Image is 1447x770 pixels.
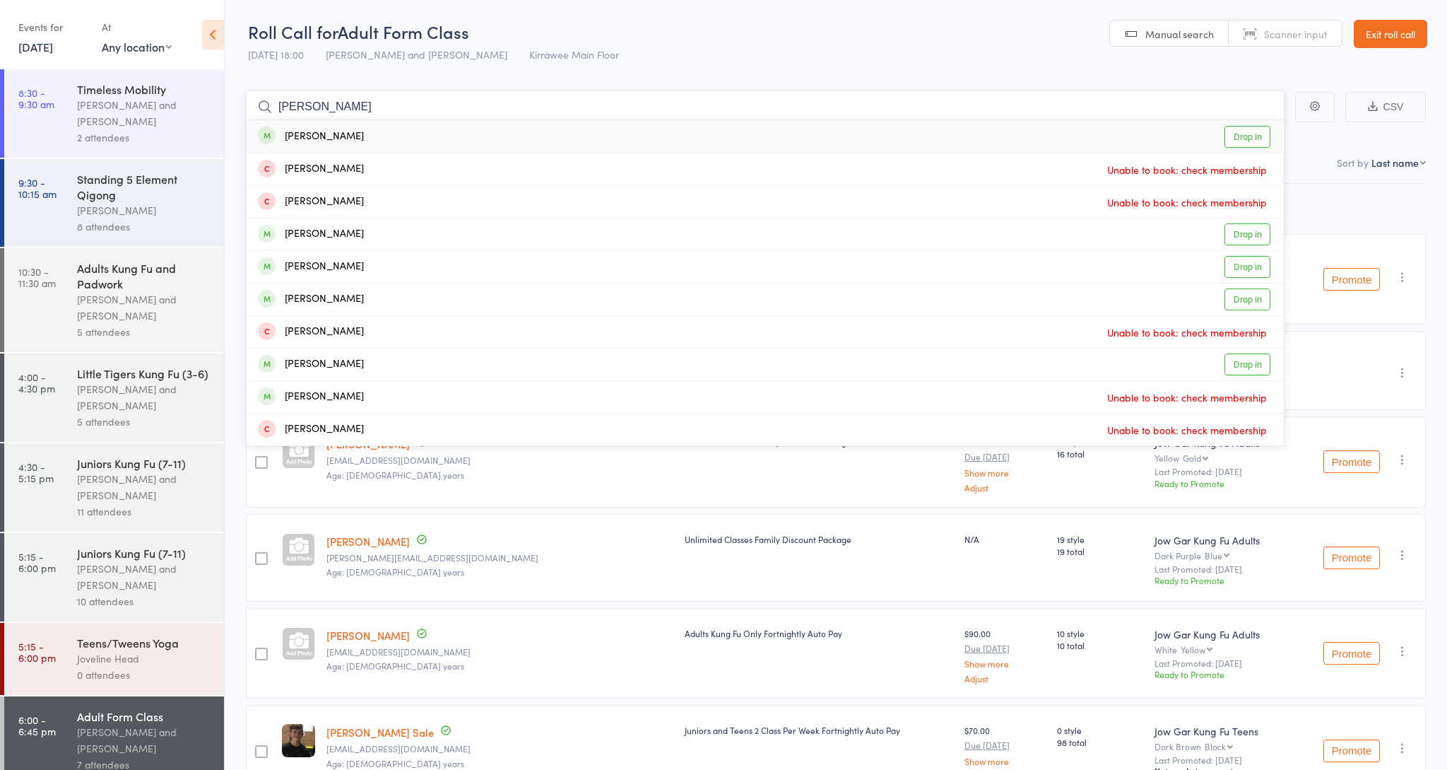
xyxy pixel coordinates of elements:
span: [PERSON_NAME] and [PERSON_NAME] [326,47,507,62]
a: 9:30 -10:15 amStanding 5 Element Qigong[PERSON_NAME]8 attendees [4,159,224,247]
div: [PERSON_NAME] [258,421,364,438]
div: Jow Gar Kung Fu Teens [1154,724,1287,738]
span: Unable to book: check membership [1104,322,1270,343]
div: Juniors Kung Fu (7-11) [77,455,212,471]
div: [PERSON_NAME] [258,356,364,373]
div: Adults Kung Fu Only Fortnightly Auto Pay [685,627,952,639]
time: 8:30 - 9:30 am [18,87,54,110]
span: 19 style [1057,533,1143,545]
span: Unable to book: check membership [1104,159,1270,180]
a: Drop in [1224,354,1270,375]
div: 0 attendees [77,667,212,683]
div: Yellow [1181,645,1205,654]
a: Exit roll call [1354,20,1427,48]
div: Ready to Promote [1154,477,1287,489]
span: Unable to book: check membership [1104,419,1270,441]
span: 10 total [1057,639,1143,651]
div: Standing 5 Element Qigong [77,171,212,202]
div: 8 attendees [77,218,212,235]
div: [PERSON_NAME] and [PERSON_NAME] [77,471,212,503]
a: 5:15 -6:00 pmJuniors Kung Fu (7-11)[PERSON_NAME] and [PERSON_NAME]10 attendees [4,533,224,622]
small: alyssajaneknight@gmail.com [326,455,673,465]
div: Timeless Mobility [77,81,212,97]
small: Last Promoted: [DATE] [1154,658,1287,668]
div: [PERSON_NAME] and [PERSON_NAME] [77,724,212,757]
div: [PERSON_NAME] [258,226,364,243]
div: Adults Kung Fu and Padwork [77,260,212,291]
div: At [102,16,172,39]
div: [PERSON_NAME] and [PERSON_NAME] [77,291,212,324]
small: Last Promoted: [DATE] [1154,467,1287,477]
div: 2 attendees [77,129,212,146]
span: Age: [DEMOGRAPHIC_DATA] years [326,757,464,769]
span: Age: [DEMOGRAPHIC_DATA] years [326,566,464,578]
time: 5:15 - 6:00 pm [18,551,56,573]
div: Blue [1205,551,1222,560]
button: Promote [1323,450,1380,473]
span: 98 total [1057,736,1143,748]
div: Little Tigers Kung Fu (3-6) [77,366,212,381]
a: 8:30 -9:30 amTimeless Mobility[PERSON_NAME] and [PERSON_NAME]2 attendees [4,69,224,158]
div: [PERSON_NAME] [258,324,364,340]
a: Show more [964,659,1046,668]
small: Due [DATE] [964,643,1046,653]
div: Black [1205,742,1226,751]
a: 5:15 -6:00 pmTeens/Tweens YogaJoveline Head0 attendees [4,623,224,695]
a: Adjust [964,674,1046,683]
div: Juniors Kung Fu (7-11) [77,545,212,561]
div: Juniors and Teens 2 Class Per Week Fortnightly Auto Pay [685,724,952,736]
input: Search by name [246,91,1284,123]
time: 5:15 - 6:00 pm [18,641,56,663]
div: Joveline Head [77,651,212,667]
div: N/A [964,533,1046,545]
button: CSV [1345,92,1426,122]
div: Last name [1371,156,1419,170]
time: 10:30 - 11:30 am [18,266,56,288]
time: 6:00 - 6:45 pm [18,714,56,737]
div: Adult Form Class [77,708,212,724]
div: [PERSON_NAME] and [PERSON_NAME] [77,97,212,129]
img: image1618905403.png [282,724,315,757]
div: 5 attendees [77,414,212,430]
div: [PERSON_NAME] [258,129,364,145]
a: Drop in [1224,288,1270,310]
span: Unable to book: check membership [1104,387,1270,408]
small: Last Promoted: [DATE] [1154,755,1287,765]
div: Ready to Promote [1154,574,1287,586]
time: 4:30 - 5:15 pm [18,461,54,484]
div: Unlimited Classes Family Discount Package [685,533,952,545]
div: Dark Brown [1154,742,1287,751]
span: Kirrawee Main Floor [529,47,619,62]
small: Due [DATE] [964,740,1046,750]
a: Drop in [1224,256,1270,278]
div: Dark Purple [1154,551,1287,560]
div: Yellow [1154,453,1287,462]
div: [PERSON_NAME] and [PERSON_NAME] [77,381,212,414]
span: 19 total [1057,545,1143,557]
button: Promote [1323,740,1380,762]
a: [PERSON_NAME] Sale [326,725,434,740]
a: Drop in [1224,126,1270,148]
span: Age: [DEMOGRAPHIC_DATA] years [326,660,464,672]
div: 5 attendees [77,324,212,340]
a: 10:30 -11:30 amAdults Kung Fu and Padwork[PERSON_NAME] and [PERSON_NAME]5 attendees [4,248,224,352]
a: [PERSON_NAME] [326,628,410,643]
span: Age: [DEMOGRAPHIC_DATA] years [326,469,464,481]
span: Scanner input [1264,27,1328,41]
button: Promote [1323,547,1380,569]
span: Adult Form Class [338,20,469,43]
div: Any location [102,39,172,54]
span: [DATE] 18:00 [248,47,304,62]
span: Roll Call for [248,20,338,43]
small: Last Promoted: [DATE] [1154,564,1287,574]
small: Due [DATE] [964,452,1046,462]
span: 16 total [1057,448,1143,460]
small: shane@bespokecreative.net.au [326,553,673,563]
span: 10 style [1057,627,1143,639]
div: Jow Gar Kung Fu Adults [1154,627,1287,641]
div: [PERSON_NAME] [258,389,364,405]
button: Promote [1323,642,1380,665]
span: Unable to book: check membership [1104,192,1270,213]
div: Ready to Promote [1154,668,1287,680]
div: [PERSON_NAME] and [PERSON_NAME] [77,561,212,593]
